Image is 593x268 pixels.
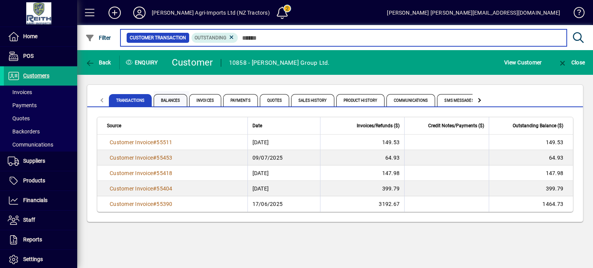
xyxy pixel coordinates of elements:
span: SMS Messages [437,94,481,106]
span: Back [85,59,111,66]
td: [DATE] [247,181,320,196]
td: 3192.67 [320,196,404,212]
span: Payments [223,94,258,106]
app-page-header-button: Back [77,56,120,69]
span: Outstanding Balance ($) [513,121,563,130]
a: Invoices [4,86,77,99]
span: Customer Invoice [110,155,153,161]
span: Date [252,121,262,130]
a: POS [4,47,77,66]
button: Filter [83,31,113,45]
a: Customer Invoice#55453 [107,153,175,162]
span: Invoices [8,89,32,95]
mat-chip: Outstanding Status: Outstanding [191,33,238,43]
span: Customer Invoice [110,185,153,192]
div: 10858 - [PERSON_NAME] Group Ltd. [229,57,330,69]
span: # [153,170,156,176]
td: 149.53 [489,135,573,150]
span: Product History [336,94,385,106]
span: 55390 [156,201,172,207]
a: Financials [4,191,77,210]
div: [PERSON_NAME] [PERSON_NAME][EMAIL_ADDRESS][DOMAIN_NAME] [387,7,560,19]
span: Quotes [8,115,30,121]
a: Staff [4,211,77,230]
span: Communications [386,94,435,106]
span: Staff [23,217,35,223]
span: 55453 [156,155,172,161]
span: Reports [23,236,42,243]
td: 147.98 [320,165,404,181]
td: 64.93 [489,150,573,165]
span: POS [23,53,34,59]
a: Payments [4,99,77,112]
td: 09/07/2025 [247,150,320,165]
span: Suppliers [23,158,45,164]
td: 1464.73 [489,196,573,212]
span: Customer Invoice [110,201,153,207]
button: Close [556,56,587,69]
button: View Customer [502,56,544,69]
a: Knowledge Base [568,2,583,27]
td: [DATE] [247,135,320,150]
a: Customer Invoice#55390 [107,200,175,208]
td: 399.79 [489,181,573,196]
span: Filter [85,35,111,41]
a: Suppliers [4,152,77,171]
span: # [153,155,156,161]
span: Home [23,33,37,39]
span: Customers [23,72,49,79]
td: 17/06/2025 [247,196,320,212]
span: Payments [8,102,37,108]
span: Source [107,121,121,130]
td: 64.93 [320,150,404,165]
span: Quotes [260,94,290,106]
span: Credit Notes/Payments ($) [428,121,484,130]
span: Close [558,59,585,66]
span: 55511 [156,139,172,145]
a: Customer Invoice#55404 [107,184,175,193]
span: Backorders [8,128,40,135]
div: Enquiry [120,56,166,69]
span: Invoices/Refunds ($) [357,121,400,130]
span: # [153,201,156,207]
span: Balances [154,94,187,106]
span: 55404 [156,185,172,192]
span: Invoices [189,94,221,106]
div: [PERSON_NAME] Agri-Imports Ltd (NZ Tractors) [152,7,270,19]
div: Customer [172,56,213,69]
span: Customer Invoice [110,139,153,145]
td: 399.79 [320,181,404,196]
a: Communications [4,138,77,151]
td: 149.53 [320,135,404,150]
span: Settings [23,256,43,262]
span: Transactions [109,94,152,106]
span: Customer Invoice [110,170,153,176]
button: Add [102,6,127,20]
app-page-header-button: Close enquiry [550,56,593,69]
span: Communications [8,142,53,148]
div: Date [252,121,315,130]
a: Customer Invoice#55418 [107,169,175,177]
button: Profile [127,6,152,20]
a: Home [4,27,77,46]
td: [DATE] [247,165,320,181]
span: Financials [23,197,47,203]
span: Customer Transaction [130,34,186,42]
span: View Customer [504,56,542,69]
span: # [153,139,156,145]
td: 147.98 [489,165,573,181]
a: Customer Invoice#55511 [107,138,175,147]
span: 55418 [156,170,172,176]
a: Quotes [4,112,77,125]
span: # [153,185,156,192]
span: Outstanding [195,35,226,40]
a: Products [4,171,77,190]
span: Sales History [291,94,334,106]
a: Backorders [4,125,77,138]
button: Back [83,56,113,69]
span: Products [23,177,45,184]
a: Reports [4,230,77,249]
